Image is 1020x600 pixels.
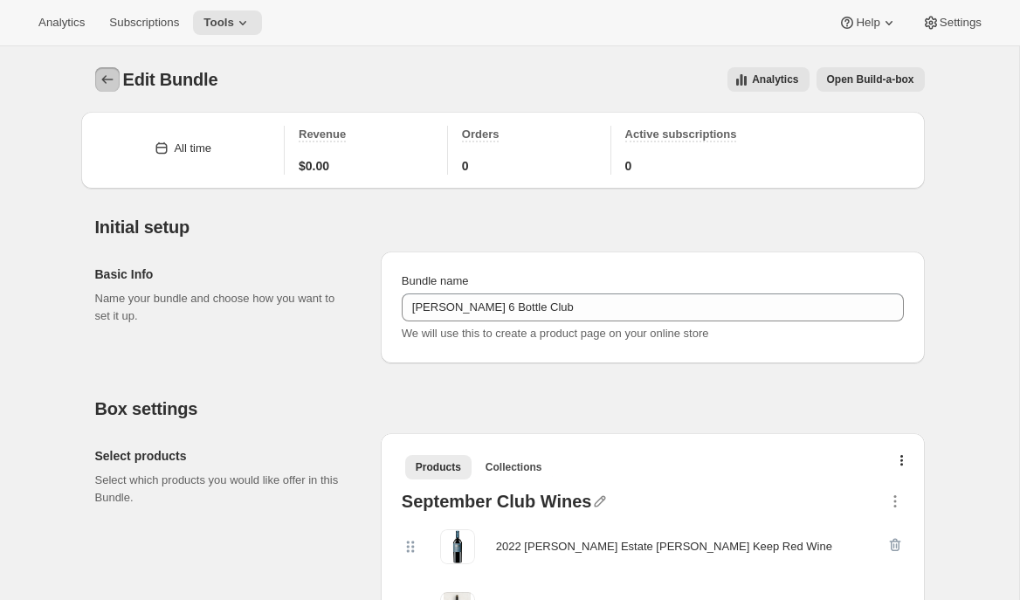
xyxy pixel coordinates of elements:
button: Settings [912,10,992,35]
button: Help [828,10,907,35]
span: Help [856,16,879,30]
span: Open Build-a-box [827,72,914,86]
button: Tools [193,10,262,35]
div: 2022 [PERSON_NAME] Estate [PERSON_NAME] Keep Red Wine [496,538,832,555]
span: Active subscriptions [625,128,737,141]
span: Products [416,460,461,474]
button: Bundles [95,67,120,92]
span: Tools [203,16,234,30]
span: We will use this to create a product page on your online store [402,327,709,340]
span: Edit Bundle [123,70,218,89]
p: Name your bundle and choose how you want to set it up. [95,290,353,325]
span: 0 [462,157,469,175]
span: Analytics [38,16,85,30]
span: Revenue [299,128,346,141]
button: View links to open the build-a-box on the online store [817,67,925,92]
span: Subscriptions [109,16,179,30]
span: Collections [486,460,542,474]
h2: Box settings [95,398,925,419]
h2: Initial setup [95,217,925,238]
div: All time [174,140,211,157]
button: View all analytics related to this specific bundles, within certain timeframes [727,67,809,92]
h2: Basic Info [95,266,353,283]
h2: Select products [95,447,353,465]
span: $0.00 [299,157,329,175]
span: 0 [625,157,632,175]
span: Settings [940,16,982,30]
span: Bundle name [402,274,469,287]
button: Analytics [28,10,95,35]
input: ie. Smoothie box [402,293,904,321]
span: Orders [462,128,500,141]
span: Analytics [752,72,798,86]
div: September Club Wines [402,493,592,515]
button: Subscriptions [99,10,190,35]
p: Select which products you would like offer in this Bundle. [95,472,353,507]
